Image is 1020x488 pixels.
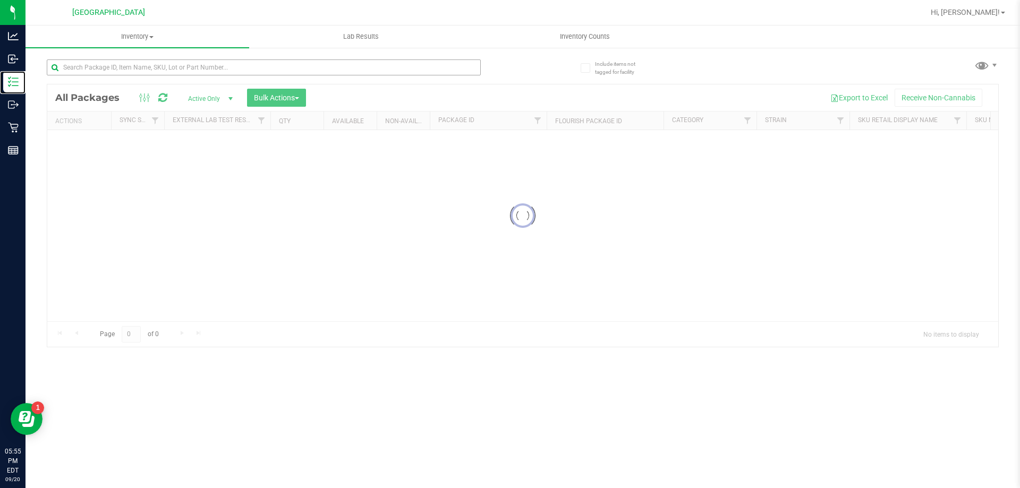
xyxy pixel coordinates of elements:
[8,54,19,64] inline-svg: Inbound
[5,475,21,483] p: 09/20
[25,32,249,41] span: Inventory
[47,59,481,75] input: Search Package ID, Item Name, SKU, Lot or Part Number...
[8,76,19,87] inline-svg: Inventory
[5,447,21,475] p: 05:55 PM EDT
[11,403,42,435] iframe: Resource center
[31,401,44,414] iframe: Resource center unread badge
[8,122,19,133] inline-svg: Retail
[249,25,473,48] a: Lab Results
[931,8,1000,16] span: Hi, [PERSON_NAME]!
[8,31,19,41] inline-svg: Analytics
[329,32,393,41] span: Lab Results
[595,60,648,76] span: Include items not tagged for facility
[473,25,696,48] a: Inventory Counts
[25,25,249,48] a: Inventory
[8,99,19,110] inline-svg: Outbound
[72,8,145,17] span: [GEOGRAPHIC_DATA]
[8,145,19,156] inline-svg: Reports
[546,32,624,41] span: Inventory Counts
